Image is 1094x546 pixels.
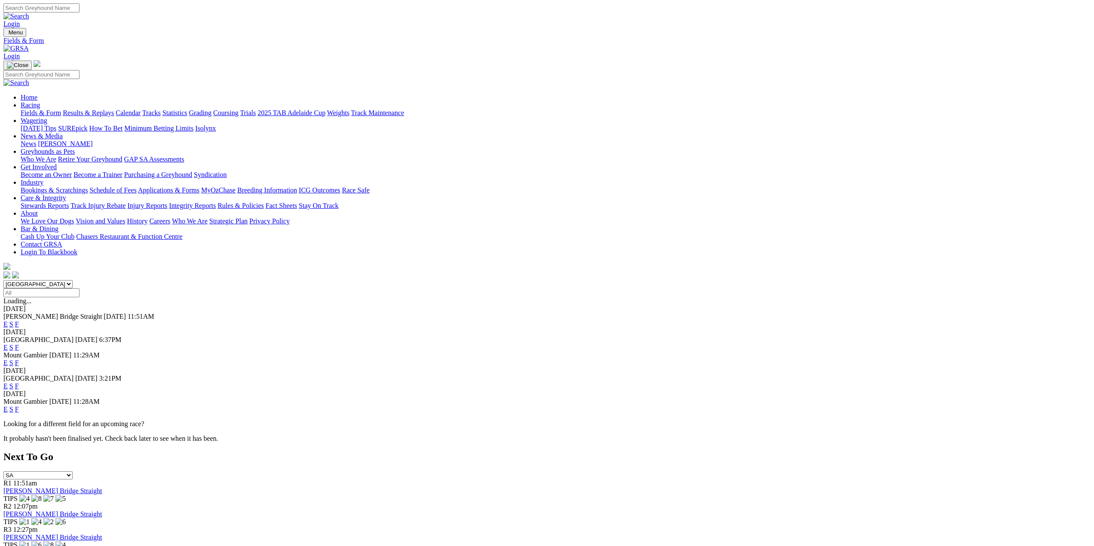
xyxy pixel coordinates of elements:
div: Industry [21,186,1091,194]
partial: It probably hasn't been finalised yet. Check back later to see when it has been. [3,435,218,442]
span: [GEOGRAPHIC_DATA] [3,336,74,343]
a: [PERSON_NAME] Bridge Straight [3,487,102,494]
a: Industry [21,179,43,186]
a: Weights [327,109,349,116]
input: Search [3,3,80,12]
img: twitter.svg [12,271,19,278]
a: Chasers Restaurant & Function Centre [76,233,182,240]
a: Isolynx [195,125,216,132]
span: TIPS [3,518,18,525]
a: Fields & Form [21,109,61,116]
div: [DATE] [3,390,1091,398]
a: Racing [21,101,40,109]
a: News [21,140,36,147]
a: Login To Blackbook [21,248,77,256]
a: Track Injury Rebate [70,202,126,209]
h2: Next To Go [3,451,1091,463]
img: 4 [19,495,30,503]
a: F [15,344,19,351]
a: Fields & Form [3,37,1091,45]
span: 12:27pm [13,526,38,533]
input: Search [3,70,80,79]
a: Stewards Reports [21,202,69,209]
a: Injury Reports [127,202,167,209]
a: How To Bet [89,125,123,132]
a: S [9,359,13,366]
a: Results & Replays [63,109,114,116]
a: Breeding Information [237,186,297,194]
span: [DATE] [104,313,126,320]
span: R2 [3,503,12,510]
a: Who We Are [172,217,208,225]
a: Trials [240,109,256,116]
a: Bookings & Scratchings [21,186,88,194]
a: Grading [189,109,211,116]
a: [PERSON_NAME] Bridge Straight [3,534,102,541]
button: Toggle navigation [3,61,32,70]
a: Login [3,20,20,27]
input: Select date [3,288,80,297]
a: [DATE] Tips [21,125,56,132]
img: 5 [55,495,66,503]
div: Wagering [21,125,1091,132]
img: Search [3,79,29,87]
span: Menu [9,29,23,36]
span: Mount Gambier [3,398,48,405]
a: Applications & Forms [138,186,199,194]
span: [PERSON_NAME] Bridge Straight [3,313,102,320]
span: [DATE] [75,336,98,343]
a: ICG Outcomes [299,186,340,194]
a: Get Involved [21,163,57,171]
a: Stay On Track [299,202,338,209]
div: Racing [21,109,1091,117]
img: logo-grsa-white.png [3,263,10,270]
span: 11:51AM [128,313,154,320]
img: logo-grsa-white.png [34,60,40,67]
a: Retire Your Greyhound [58,156,123,163]
img: 1 [19,518,30,526]
span: 3:21PM [99,375,122,382]
a: Purchasing a Greyhound [124,171,192,178]
a: Who We Are [21,156,56,163]
a: [PERSON_NAME] [38,140,92,147]
span: [DATE] [75,375,98,382]
a: Minimum Betting Limits [124,125,193,132]
span: R3 [3,526,12,533]
span: 11:28AM [73,398,100,405]
a: About [21,210,38,217]
a: E [3,359,8,366]
a: Careers [149,217,170,225]
a: Cash Up Your Club [21,233,74,240]
div: [DATE] [3,305,1091,313]
span: [DATE] [49,351,72,359]
button: Toggle navigation [3,28,26,37]
span: Mount Gambier [3,351,48,359]
div: Bar & Dining [21,233,1091,241]
span: Loading... [3,297,31,305]
img: GRSA [3,45,29,52]
span: 11:29AM [73,351,100,359]
a: F [15,359,19,366]
div: Care & Integrity [21,202,1091,210]
a: F [15,406,19,413]
a: Vision and Values [76,217,125,225]
a: Care & Integrity [21,194,66,201]
img: 8 [31,495,42,503]
span: [DATE] [49,398,72,405]
div: Greyhounds as Pets [21,156,1091,163]
a: Bar & Dining [21,225,58,232]
img: Close [7,62,28,69]
a: History [127,217,147,225]
div: About [21,217,1091,225]
a: S [9,344,13,351]
a: Rules & Policies [218,202,264,209]
a: F [15,320,19,328]
a: Wagering [21,117,47,124]
a: Home [21,94,37,101]
img: facebook.svg [3,271,10,278]
div: [DATE] [3,328,1091,336]
a: Become an Owner [21,171,72,178]
a: S [9,382,13,390]
a: E [3,406,8,413]
div: Get Involved [21,171,1091,179]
